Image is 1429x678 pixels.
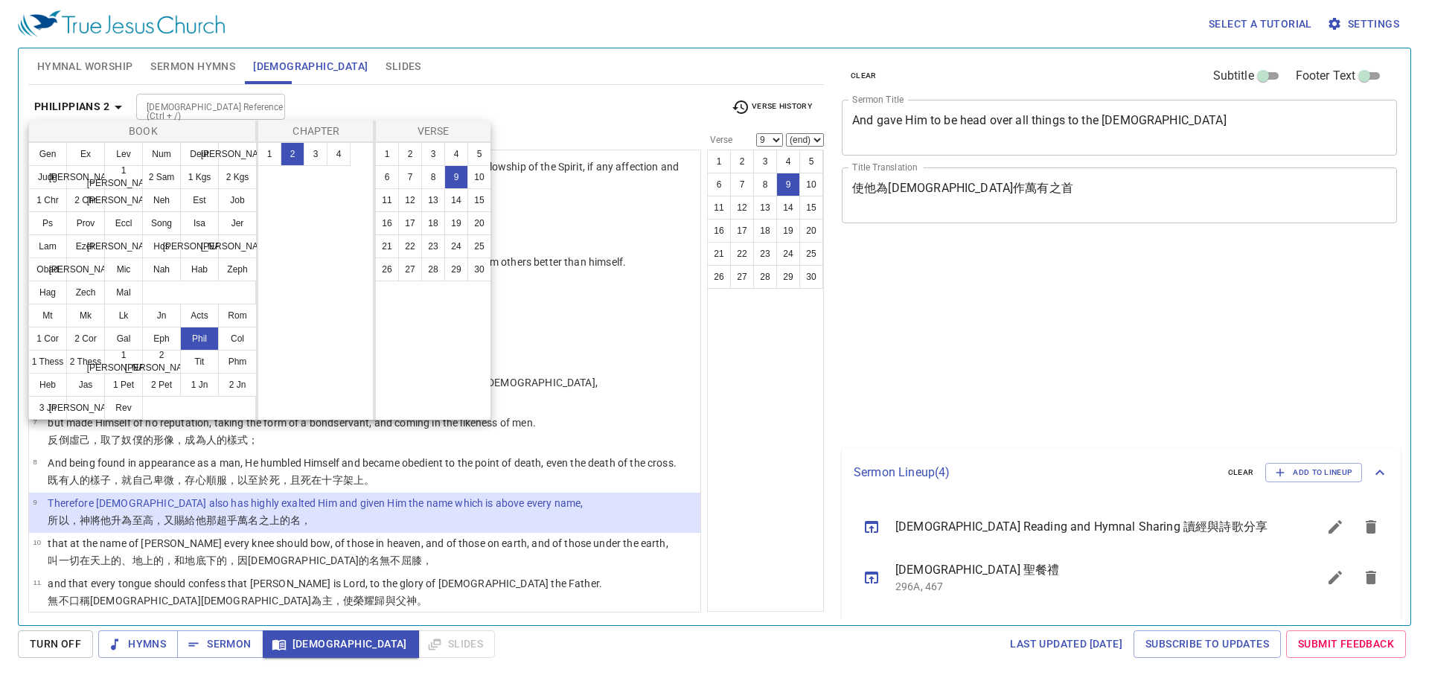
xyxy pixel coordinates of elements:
button: Col [218,327,257,351]
button: 23 [421,234,445,258]
button: 3 Jn [28,396,67,420]
button: 14 [444,188,468,212]
button: 21 [375,234,399,258]
button: 19 [444,211,468,235]
button: 20 [467,211,491,235]
button: 2 Jn [218,373,257,397]
button: [PERSON_NAME] [218,142,257,166]
button: Rev [104,396,143,420]
button: 28 [421,258,445,281]
button: 1 Kgs [180,165,219,189]
button: [PERSON_NAME] [218,234,257,258]
button: 22 [398,234,422,258]
button: [PERSON_NAME] [104,234,143,258]
button: Acts [180,304,219,327]
button: Gal [104,327,143,351]
button: 16 [375,211,399,235]
button: [PERSON_NAME] [66,258,105,281]
button: 2 Thess [66,350,105,374]
button: 2 Pet [142,373,181,397]
button: Deut [180,142,219,166]
button: Ps [28,211,67,235]
button: Judg [28,165,67,189]
button: 11 [375,188,399,212]
button: 7 [398,165,422,189]
button: Eccl [104,211,143,235]
button: Lam [28,234,67,258]
button: Mt [28,304,67,327]
button: Zech [66,281,105,304]
button: 8 [421,165,445,189]
button: 15 [467,188,491,212]
button: Hag [28,281,67,304]
button: Nah [142,258,181,281]
button: 30 [467,258,491,281]
button: Gen [28,142,67,166]
button: Jas [66,373,105,397]
button: Job [218,188,257,212]
button: Zeph [218,258,257,281]
button: [PERSON_NAME] [180,234,219,258]
button: Mk [66,304,105,327]
button: 17 [398,211,422,235]
button: 1 Chr [28,188,67,212]
button: Jn [142,304,181,327]
button: 10 [467,165,491,189]
button: 2 Kgs [218,165,257,189]
button: Eph [142,327,181,351]
button: 27 [398,258,422,281]
button: Ezek [66,234,105,258]
button: 12 [398,188,422,212]
button: 3 [304,142,327,166]
button: 1 [PERSON_NAME] [104,165,143,189]
button: 2 [398,142,422,166]
button: [PERSON_NAME] [66,396,105,420]
button: Ex [66,142,105,166]
button: 1 [375,142,399,166]
button: 2 Cor [66,327,105,351]
button: 29 [444,258,468,281]
button: 1 Thess [28,350,67,374]
button: Num [142,142,181,166]
p: Verse [379,124,487,138]
button: 1 [258,142,281,166]
button: 6 [375,165,399,189]
button: 9 [444,165,468,189]
button: 2 Sam [142,165,181,189]
button: 5 [467,142,491,166]
button: Prov [66,211,105,235]
button: Rom [218,304,257,327]
button: Phm [218,350,257,374]
button: Phil [180,327,219,351]
button: 4 [444,142,468,166]
button: 1 Jn [180,373,219,397]
button: 3 [421,142,445,166]
button: Hos [142,234,181,258]
button: Est [180,188,219,212]
button: Mal [104,281,143,304]
button: 2 [281,142,304,166]
button: 4 [327,142,351,166]
button: Jer [218,211,257,235]
p: Book [32,124,255,138]
button: 18 [421,211,445,235]
button: 1 [PERSON_NAME] [104,350,143,374]
button: [PERSON_NAME] [104,188,143,212]
button: 1 Cor [28,327,67,351]
button: 2 [PERSON_NAME] [142,350,181,374]
button: Neh [142,188,181,212]
button: 2 Chr [66,188,105,212]
button: Lk [104,304,143,327]
button: Lev [104,142,143,166]
button: 26 [375,258,399,281]
button: Obad [28,258,67,281]
button: 24 [444,234,468,258]
button: Hab [180,258,219,281]
button: Heb [28,373,67,397]
button: [PERSON_NAME] [66,165,105,189]
button: Song [142,211,181,235]
button: Tit [180,350,219,374]
p: Chapter [261,124,371,138]
button: 1 Pet [104,373,143,397]
button: 25 [467,234,491,258]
